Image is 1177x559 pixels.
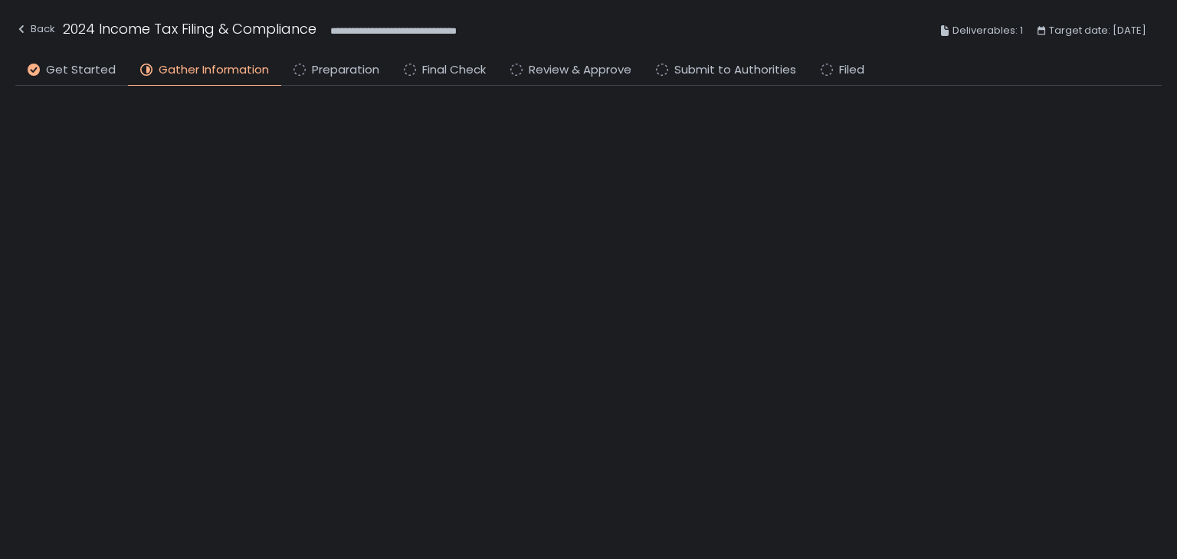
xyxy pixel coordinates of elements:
[674,61,796,79] span: Submit to Authorities
[839,61,864,79] span: Filed
[46,61,116,79] span: Get Started
[1049,21,1146,40] span: Target date: [DATE]
[63,18,316,39] h1: 2024 Income Tax Filing & Compliance
[15,18,55,44] button: Back
[159,61,269,79] span: Gather Information
[15,20,55,38] div: Back
[529,61,631,79] span: Review & Approve
[952,21,1023,40] span: Deliverables: 1
[312,61,379,79] span: Preparation
[422,61,486,79] span: Final Check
